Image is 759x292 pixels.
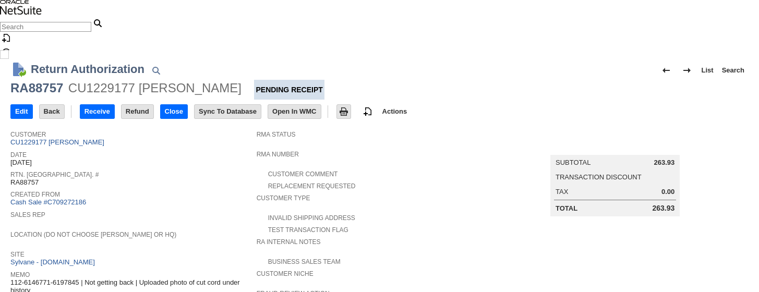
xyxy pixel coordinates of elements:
[257,270,314,277] a: Customer Niche
[718,62,749,79] a: Search
[40,105,64,118] input: Back
[10,251,25,258] a: Site
[10,131,46,138] a: Customer
[10,271,30,278] a: Memo
[68,80,242,96] div: CU1229177 [PERSON_NAME]
[268,214,355,222] a: Invalid Shipping Address
[10,80,63,96] div: RA88757
[10,191,60,198] a: Created From
[556,188,568,196] a: Tax
[80,105,114,118] input: Receive
[10,211,45,218] a: Sales Rep
[161,105,187,118] input: Close
[681,64,693,77] img: Next
[556,173,642,181] a: Transaction Discount
[268,171,338,178] a: Customer Comment
[10,178,39,187] span: RA88757
[268,258,341,265] a: Business Sales Team
[378,107,412,115] a: Actions
[550,138,680,155] caption: Summary
[91,17,104,29] svg: Search
[11,105,32,118] input: Edit
[10,231,176,238] a: Location (Do Not Choose [PERSON_NAME] or HQ)
[10,138,107,146] a: CU1229177 [PERSON_NAME]
[268,226,348,234] a: Test Transaction Flag
[556,204,577,212] a: Total
[10,151,27,159] a: Date
[697,62,718,79] a: List
[268,182,356,190] a: Replacement Requested
[362,105,374,118] img: add-record.svg
[150,64,162,77] img: Quick Find
[338,105,350,118] img: Print
[254,80,324,100] div: Pending Receipt
[10,258,98,266] a: Sylvane - [DOMAIN_NAME]
[661,188,674,196] span: 0.00
[257,131,296,138] a: RMA Status
[195,105,261,118] input: Sync To Database
[122,105,153,118] input: Refund
[31,60,144,78] h1: Return Authorization
[660,64,672,77] img: Previous
[10,159,32,167] span: [DATE]
[257,151,299,158] a: RMA Number
[257,238,321,246] a: RA Internal Notes
[556,159,591,166] a: Subtotal
[268,105,321,118] input: Open In WMC
[337,105,351,118] input: Print
[652,204,674,213] span: 263.93
[10,198,86,206] a: Cash Sale #C709272186
[654,159,675,167] span: 263.93
[10,171,99,178] a: Rtn. [GEOGRAPHIC_DATA]. #
[257,194,310,202] a: Customer Type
